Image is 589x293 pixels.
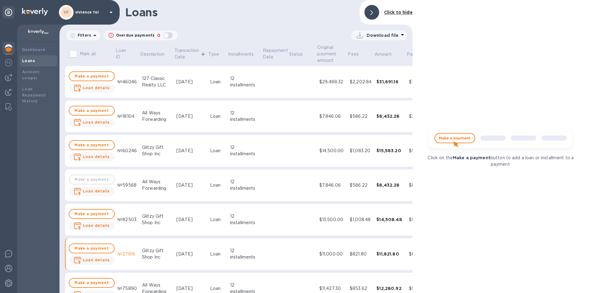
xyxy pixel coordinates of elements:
[348,51,367,57] span: Fees
[210,148,225,154] div: Loan
[409,251,434,257] div: $8,866.35
[125,6,355,19] h1: Loans
[350,216,371,223] div: $1,008.48
[319,285,345,292] div: $11,427.30
[319,79,345,85] div: $29,488.32
[176,285,205,292] div: [DATE]
[175,47,199,60] p: Transaction Date
[319,148,345,154] div: $14,500.00
[375,51,400,57] span: Amount
[142,179,171,192] div: All Ways Forwarding
[116,47,131,60] p: Loan ID
[142,247,171,260] div: Glitzy Gift Shop Inc
[350,148,371,154] div: $1,083.20
[263,47,288,60] p: Repayment Date
[69,278,115,288] button: Make a payment
[230,144,260,157] div: 12 installments
[319,251,345,257] div: $11,000.00
[409,182,434,188] div: $8,432.28
[424,155,577,168] p: Click on the button to add a loan or installment to a payment.
[117,79,137,85] div: №46046
[140,51,164,57] p: Description
[176,182,205,188] div: [DATE]
[157,32,160,39] p: 0
[69,140,115,150] button: Make a payment
[289,51,303,57] p: Status
[74,210,109,218] span: Make a payment
[83,223,110,228] b: Loan details
[69,209,115,219] button: Make a payment
[210,79,225,85] div: Loan
[376,285,404,291] div: $12,280.92
[350,182,371,188] div: $586.22
[376,251,404,257] div: $11,821.80
[69,84,115,93] button: Loan details
[350,285,371,292] div: $853.62
[210,182,225,188] div: Loan
[208,51,227,57] span: Type
[409,79,434,85] div: $7,922.79
[367,32,399,38] p: Download file
[230,247,260,260] div: 12 installments
[83,120,110,125] b: Loan details
[319,216,345,223] div: $13,500.00
[142,144,171,157] div: Glitzy Gift Shop Inc
[69,71,115,81] button: Make a payment
[350,251,371,257] div: $821.80
[350,79,371,85] div: $2,202.84
[230,75,260,88] div: 12 installments
[176,216,205,223] div: [DATE]
[74,73,109,80] span: Make a payment
[210,113,225,120] div: Loan
[64,10,69,14] b: VF
[80,51,96,57] p: Mark all
[74,245,109,252] span: Make a payment
[117,113,137,120] div: №18104
[230,179,260,192] div: 12 installments
[142,213,171,226] div: Glitzy Gift Shop Inc
[210,285,225,292] div: Loan
[22,58,35,63] b: Loans
[116,33,155,38] p: Overdue payments
[376,148,404,154] div: $15,583.20
[75,10,106,14] p: vivience fol
[142,110,171,123] div: All Ways Forwarding
[74,141,109,149] span: Make a payment
[69,221,115,230] button: Loan details
[176,251,205,257] div: [DATE]
[176,148,205,154] div: [DATE]
[409,113,434,120] div: $2,810.76
[5,59,12,66] img: Foreign exchange
[317,44,347,64] span: Original payment amount
[319,182,345,188] div: $7,846.06
[69,187,115,196] button: Loan details
[74,279,109,287] span: Make a payment
[230,213,260,226] div: 12 installments
[142,75,171,88] div: 127 Classic Realty LLC
[117,285,137,292] div: №75890
[75,33,91,38] p: Filters
[104,30,178,40] button: Overdue payments0
[407,51,424,57] span: Paid
[228,51,262,57] span: Installments
[117,251,137,257] div: №27816
[376,182,404,188] div: $8,432.28
[230,110,260,123] div: 12 installments
[409,216,434,223] div: $9,672.32
[2,6,15,18] div: Unpin categories
[117,148,137,154] div: №60246
[140,51,172,57] span: Description
[69,256,115,265] button: Loan details
[83,154,110,159] b: Loan details
[22,8,48,15] img: Logo
[375,51,392,57] p: Amount
[319,113,345,120] div: $7,846.06
[175,47,207,60] span: Transaction Date
[69,118,115,127] button: Loan details
[376,216,404,223] div: $14,508.48
[69,152,115,161] button: Loan details
[350,113,371,120] div: $586.22
[317,44,339,64] p: Original payment amount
